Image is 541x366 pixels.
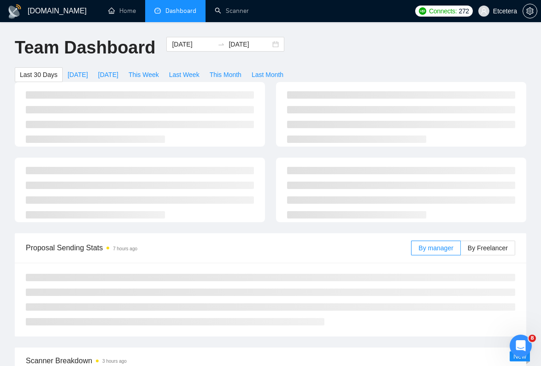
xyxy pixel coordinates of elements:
[513,353,526,360] span: New
[98,70,118,80] span: [DATE]
[418,244,453,252] span: By manager
[481,8,487,14] span: user
[468,244,508,252] span: By Freelancer
[68,70,88,80] span: [DATE]
[459,6,469,16] span: 272
[429,6,457,16] span: Connects:
[15,37,155,59] h1: Team Dashboard
[113,246,137,251] time: 7 hours ago
[510,335,532,357] iframe: Intercom live chat
[247,67,288,82] button: Last Month
[20,70,58,80] span: Last 30 Days
[523,4,537,18] button: setting
[172,39,214,49] input: Start date
[63,67,93,82] button: [DATE]
[229,39,270,49] input: End date
[419,7,426,15] img: upwork-logo.png
[215,7,249,15] a: searchScanner
[205,67,247,82] button: This Month
[154,7,161,14] span: dashboard
[218,41,225,48] span: swap-right
[7,4,22,19] img: logo
[123,67,164,82] button: This Week
[93,67,123,82] button: [DATE]
[252,70,283,80] span: Last Month
[210,70,241,80] span: This Month
[108,7,136,15] a: homeHome
[26,242,411,254] span: Proposal Sending Stats
[15,67,63,82] button: Last 30 Days
[102,359,127,364] time: 3 hours ago
[129,70,159,80] span: This Week
[165,7,196,15] span: Dashboard
[164,67,205,82] button: Last Week
[169,70,200,80] span: Last Week
[523,7,537,15] a: setting
[529,335,536,342] span: 8
[218,41,225,48] span: to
